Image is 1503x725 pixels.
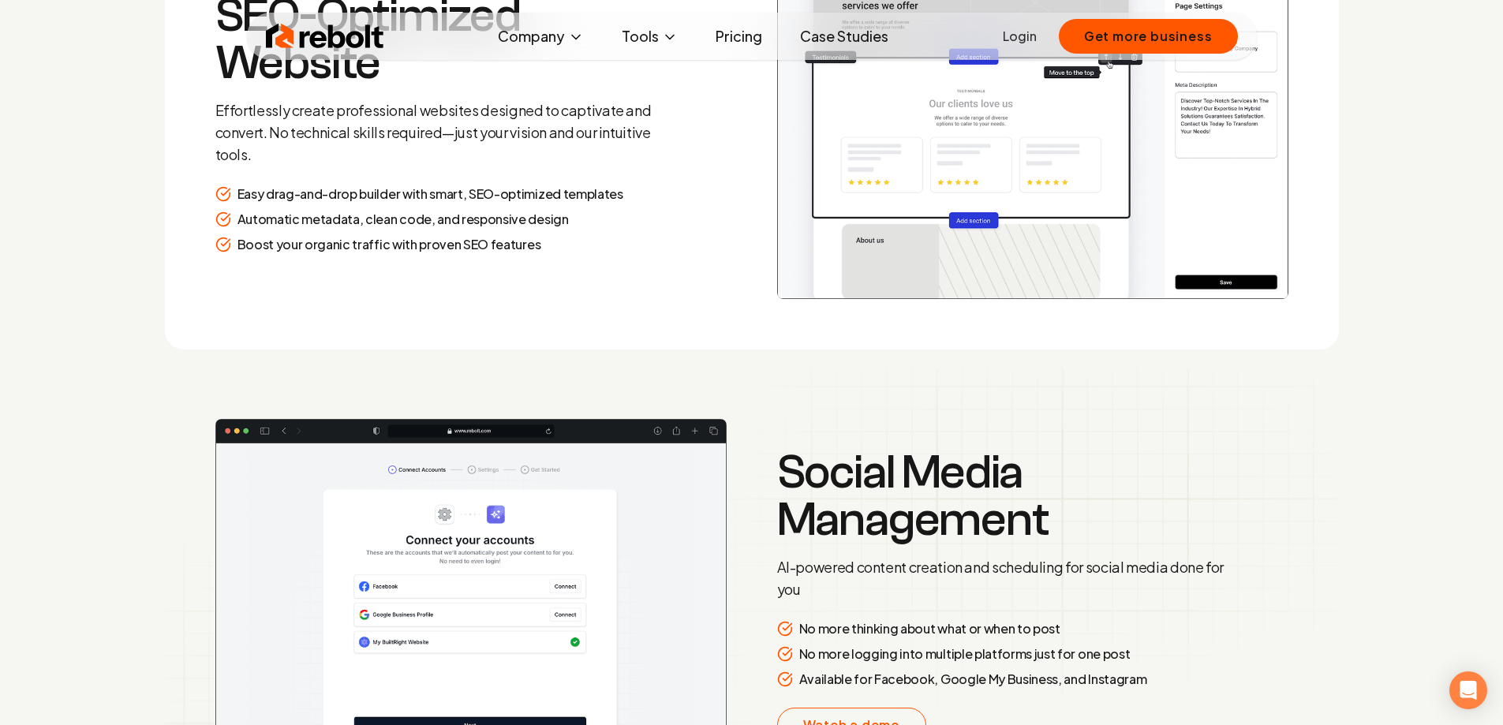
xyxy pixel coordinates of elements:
[215,99,670,166] p: Effortlessly create professional websites designed to captivate and convert. No technical skills ...
[237,235,541,254] p: Boost your organic traffic with proven SEO features
[1449,671,1487,709] div: Open Intercom Messenger
[777,449,1232,544] h3: Social Media Management
[1003,27,1037,46] a: Login
[609,21,690,52] button: Tools
[703,21,775,52] a: Pricing
[237,185,623,204] p: Easy drag-and-drop builder with smart, SEO-optimized templates
[777,556,1232,600] p: AI-powered content creation and scheduling for social media done for you
[787,21,901,52] a: Case Studies
[485,21,596,52] button: Company
[266,21,384,52] img: Rebolt Logo
[799,645,1131,663] p: No more logging into multiple platforms just for one post
[799,670,1147,689] p: Available for Facebook, Google My Business, and Instagram
[1059,19,1238,54] button: Get more business
[799,619,1060,638] p: No more thinking about what or when to post
[237,210,569,229] p: Automatic metadata, clean code, and responsive design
